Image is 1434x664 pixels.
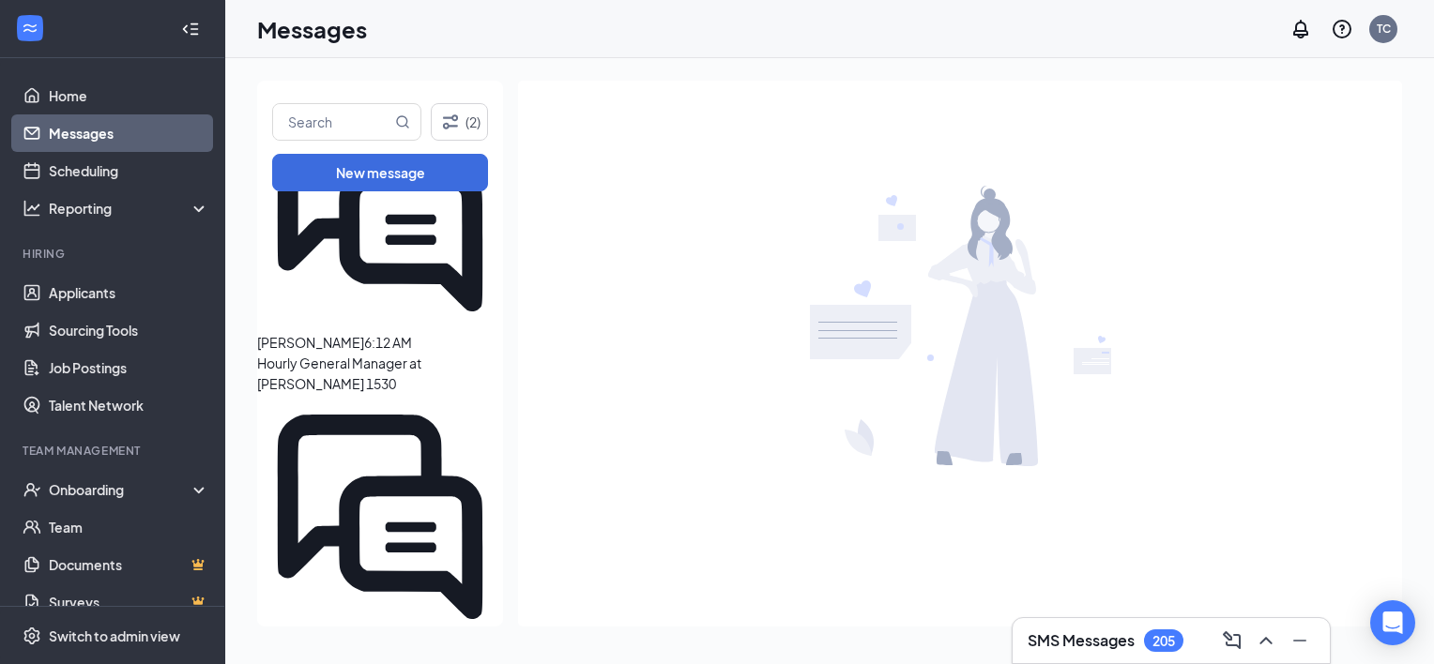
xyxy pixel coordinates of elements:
a: Job Postings [49,349,209,386]
svg: Settings [23,626,41,645]
a: DocumentsCrown [49,546,209,583]
button: Minimize [1285,626,1315,656]
input: Search [273,104,391,140]
svg: Analysis [23,199,41,218]
div: Onboarding [49,480,193,499]
a: Team [49,508,209,546]
svg: ChevronUp [1255,629,1277,652]
div: Team Management [23,443,206,459]
a: SurveysCrown [49,583,209,621]
button: Filter (2) [431,103,488,141]
svg: Minimize [1289,629,1311,652]
button: New message [272,154,488,191]
h3: SMS Messages [1028,630,1135,651]
svg: ActiveDoubleChat [257,394,503,640]
div: TC [1377,21,1391,37]
svg: UserCheck [23,480,41,499]
svg: MagnifyingGlass [395,114,410,129]
h1: Messages [257,13,367,45]
button: ComposeMessage [1217,626,1247,656]
div: Open Intercom Messenger [1370,600,1415,645]
button: ChevronUp [1251,626,1281,656]
span: [PERSON_NAME] [257,334,364,351]
svg: Filter [439,111,462,133]
svg: QuestionInfo [1331,18,1353,40]
a: Messages [49,114,209,152]
a: Home [49,77,209,114]
svg: ActiveDoubleChat [257,86,503,332]
a: Sourcing Tools [49,311,209,349]
div: Hiring [23,246,206,262]
a: Applicants [49,274,209,311]
p: 6:12 AM [364,332,412,353]
div: 205 [1152,633,1175,649]
svg: Notifications [1289,18,1312,40]
p: Hourly General Manager at [PERSON_NAME] 1530 [257,353,503,394]
div: Reporting [49,199,210,218]
svg: WorkstreamLogo [21,19,39,38]
svg: Collapse [181,20,200,38]
a: Scheduling [49,152,209,189]
a: Talent Network [49,386,209,424]
div: Switch to admin view [49,626,180,645]
svg: ComposeMessage [1221,629,1243,652]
